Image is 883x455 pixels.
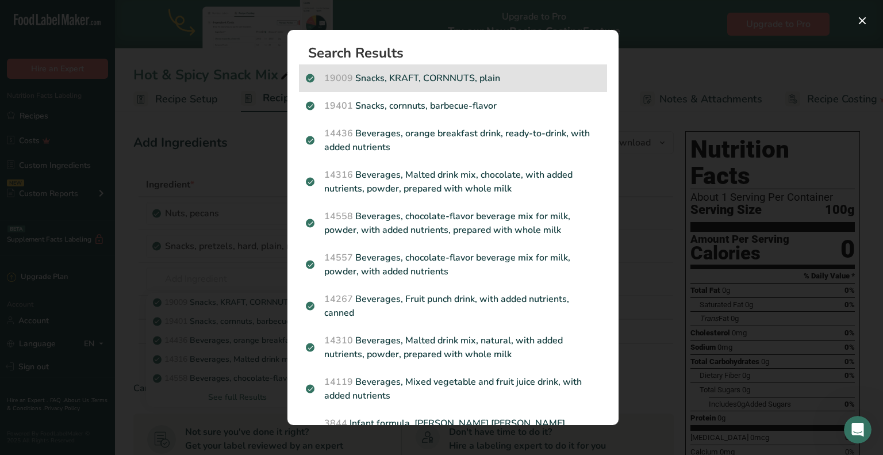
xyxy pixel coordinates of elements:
[306,168,600,196] p: Beverages, Malted drink mix, chocolate, with added nutrients, powder, prepared with whole milk
[324,72,353,85] span: 19009
[324,169,353,181] span: 14316
[306,292,600,320] p: Beverages, Fruit punch drink, with added nutrients, canned
[324,100,353,112] span: 19401
[308,46,607,60] h1: Search Results
[324,417,347,430] span: 3844
[324,251,353,264] span: 14557
[324,127,353,140] span: 14436
[306,209,600,237] p: Beverages, chocolate-flavor beverage mix for milk, powder, with added nutrients, prepared with wh...
[306,71,600,85] p: Snacks, KRAFT, CORNNUTS, plain
[324,334,353,347] span: 14310
[306,99,600,113] p: Snacks, cornnuts, barbecue-flavor
[324,376,353,388] span: 14119
[306,334,600,361] p: Beverages, Malted drink mix, natural, with added nutrients, powder, prepared with whole milk
[306,375,600,403] p: Beverages, Mixed vegetable and fruit juice drink, with added nutrients
[844,416,872,443] iframe: Intercom live chat
[324,293,353,305] span: 14267
[306,127,600,154] p: Beverages, orange breakfast drink, ready-to-drink, with added nutrients
[324,210,353,223] span: 14558
[306,251,600,278] p: Beverages, chocolate-flavor beverage mix for milk, powder, with added nutrients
